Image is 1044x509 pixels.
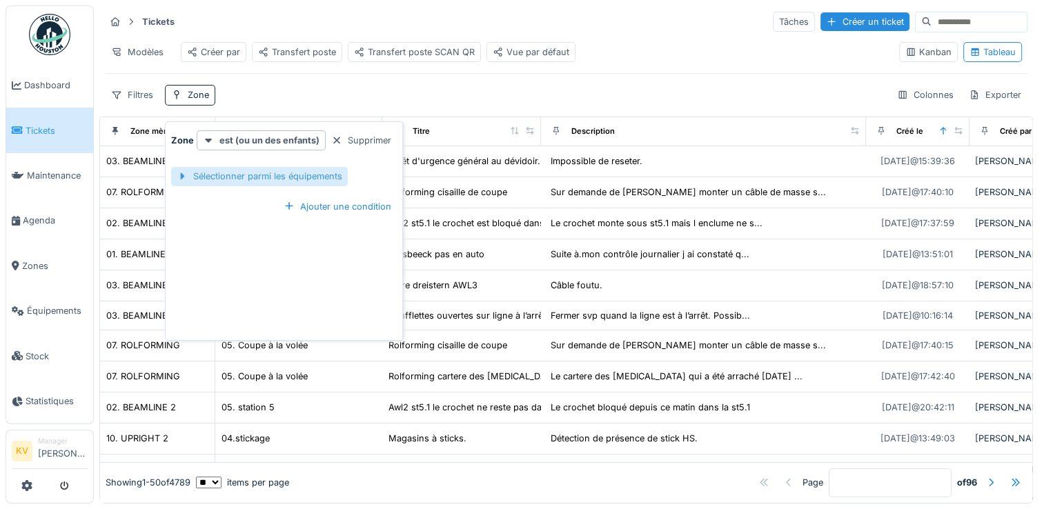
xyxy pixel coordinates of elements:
div: [DATE] @ 10:16:14 [883,309,953,322]
div: [DATE] @ 17:42:40 [881,370,955,383]
div: Créer par [187,46,240,59]
img: Badge_color-CXgf-gQk.svg [29,14,70,55]
div: Rolforming cisaille de coupe [388,339,507,352]
div: Manager [38,436,88,446]
div: Page [802,477,823,490]
div: [DATE] @ 15:39:36 [880,154,955,168]
div: [DATE] @ 17:40:10 [882,186,954,199]
div: Détection de présence de stick HS. [551,432,698,445]
span: Zones [22,259,88,272]
div: Glasbeeck pas en auto [388,248,484,261]
div: Le crochet bloqué depuis ce matin dans la st5.1 [551,401,750,414]
div: Colonnes [891,85,960,105]
span: Maintenance [27,169,88,182]
div: 03. BEAMLINE 3 [106,279,176,292]
div: 04.stickage [221,432,270,445]
div: Supprimer [326,131,397,150]
li: KV [12,441,32,461]
div: Vue par défaut [493,46,569,59]
div: [DATE] @ 17:37:59 [881,217,954,230]
div: Showing 1 - 50 of 4789 [106,477,190,490]
div: [DATE] @ 17:40:15 [882,339,954,352]
div: [DATE] @ 18:57:10 [882,279,954,292]
strong: Tickets [137,15,180,28]
div: Le crochet monte sous st5.1 mais l enclume ne s... [551,217,762,230]
div: Magasins à sticks. [388,432,466,445]
div: Suite à.mon contrôle journalier j ai constaté q... [551,248,749,261]
div: items per page [196,477,289,490]
div: Soufflettes ouvertes sur ligne à l’arrêt [388,309,546,322]
div: Description [571,126,615,137]
div: Awl2 st5.1 le crochet ne reste pas dans le calibre [388,401,592,414]
div: Sur demande de [PERSON_NAME] monter un câble de masse s... [551,339,826,352]
div: Rolforming cisaille de coupe [388,186,507,199]
div: 01. BEAMLINE 1 [106,248,172,261]
div: Filtres [105,85,159,105]
div: [DATE] @ 20:42:11 [882,401,954,414]
div: 05. Coupe à la volée [221,339,308,352]
div: Modèles [105,42,170,62]
div: Arrêt d'urgence général au dévidoir. [388,154,540,168]
div: Câble foutu. [551,279,602,292]
span: Tickets [26,124,88,137]
div: Rolforming cartere des [MEDICAL_DATA] [388,370,560,383]
div: Transfert poste SCAN QR [354,46,475,59]
div: 03. BEAMLINE 3 [106,154,176,168]
div: Titre [413,126,430,137]
div: Fermer svp quand la ligne est à l’arrêt. Possib... [551,309,750,322]
div: 07. ROLFORMING [106,339,180,352]
div: Tâches [773,12,815,32]
div: 07. ROLFORMING [106,186,180,199]
div: [DATE] @ 13:49:03 [880,432,955,445]
div: 05. Coupe à la volée [221,370,308,383]
strong: Zone [171,134,194,147]
span: Équipements [27,304,88,317]
div: Le cartere des [MEDICAL_DATA] qui a été arraché [DATE] ... [551,370,802,383]
span: Stock [26,350,88,363]
div: Exporter [963,85,1027,105]
div: 10. UPRIGHT 2 [106,432,168,445]
div: 02. BEAMLINE 2 [106,217,176,230]
span: Dashboard [24,79,88,92]
span: Statistiques [26,395,88,408]
div: [DATE] @ 13:51:01 [883,248,953,261]
div: Zone mère [130,126,171,137]
li: [PERSON_NAME] [38,436,88,466]
div: Sélectionner parmi les équipements [171,167,348,186]
div: Transfert poste [258,46,336,59]
div: 02. BEAMLINE 2 [106,401,176,414]
div: 03. BEAMLINE 3 [106,309,176,322]
div: Kanban [905,46,952,59]
div: Tableau [969,46,1016,59]
strong: of 96 [957,477,977,490]
div: 05. station 5 [221,401,275,414]
div: Créer un ticket [820,12,909,31]
div: Ajouter une condition [278,197,397,216]
div: Poire dreistern AWL3 [388,279,477,292]
div: Sur demande de [PERSON_NAME] monter un câble de masse s... [551,186,826,199]
div: Créé par [1000,126,1032,137]
div: Créé le [896,126,923,137]
div: Awl2 st5.1 le crochet est bloqué dans l enclume [388,217,587,230]
strong: est (ou un des enfants) [219,134,319,147]
div: Zone [188,88,209,101]
div: 07. ROLFORMING [106,370,180,383]
div: Impossible de reseter. [551,154,642,168]
span: Agenda [23,214,88,227]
